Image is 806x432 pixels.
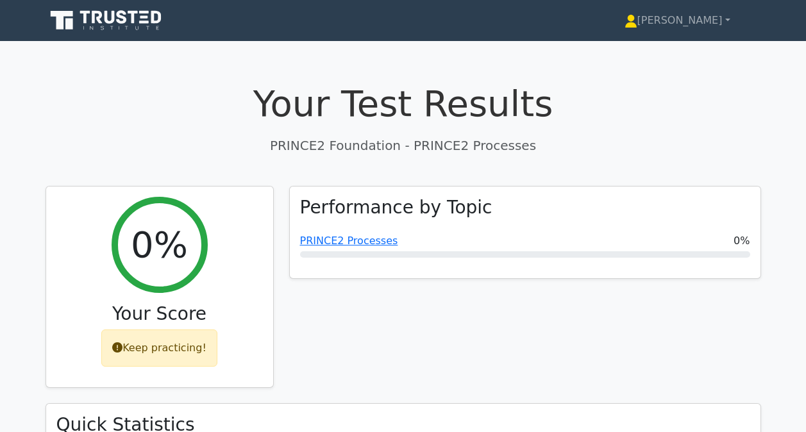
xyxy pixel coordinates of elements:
h3: Performance by Topic [300,197,492,219]
a: [PERSON_NAME] [594,8,761,33]
h3: Your Score [56,303,263,325]
a: PRINCE2 Processes [300,235,398,247]
h2: 0% [131,223,188,266]
p: PRINCE2 Foundation - PRINCE2 Processes [46,136,761,155]
div: Keep practicing! [101,329,217,367]
span: 0% [734,233,750,249]
h1: Your Test Results [46,82,761,125]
